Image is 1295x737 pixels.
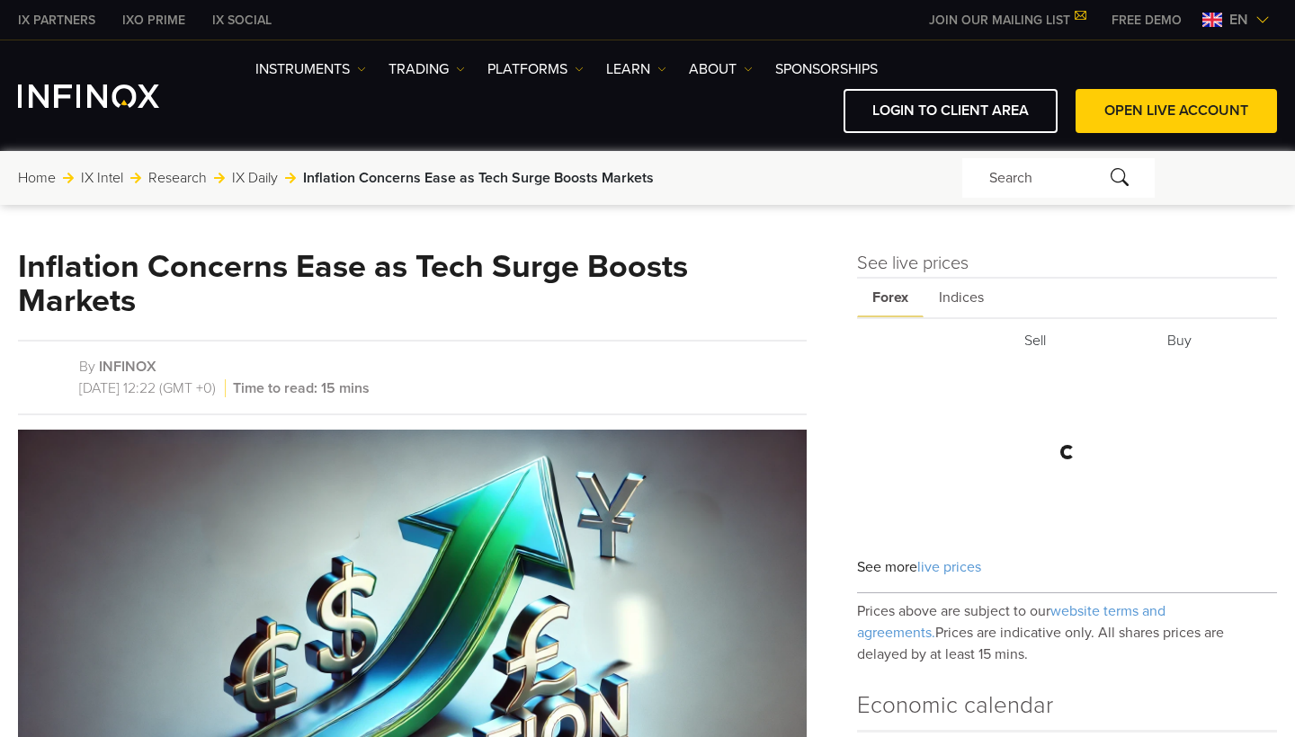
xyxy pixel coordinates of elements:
div: See more [857,542,1277,593]
img: arrow-right [285,173,296,183]
span: By [79,358,95,376]
a: Learn [606,58,666,80]
a: JOIN OUR MAILING LIST [915,13,1098,28]
a: INFINOX [99,358,156,376]
img: arrow-right [130,173,141,183]
span: Forex [857,279,924,317]
span: en [1222,9,1255,31]
a: INFINOX [109,11,199,30]
a: Home [18,167,56,189]
span: Indices [924,279,999,317]
span: Time to read: 15 mins [229,379,370,397]
h4: See live prices [857,250,1277,277]
span: [DATE] 12:22 (GMT +0) [79,379,226,397]
a: ABOUT [689,58,753,80]
a: TRADING [388,58,465,80]
a: OPEN LIVE ACCOUNT [1076,89,1277,133]
a: IX Daily [232,167,278,189]
img: arrow-right [63,173,74,183]
a: SPONSORSHIPS [775,58,878,80]
div: Search [962,158,1155,198]
a: INFINOX [199,11,285,30]
a: IX Intel [81,167,123,189]
a: PLATFORMS [487,58,584,80]
a: Instruments [255,58,366,80]
th: Buy [1146,321,1275,360]
th: Sell [1003,321,1144,360]
h4: Economic calendar [857,688,1277,730]
img: arrow-right [214,173,225,183]
a: INFINOX MENU [1098,11,1195,30]
span: Inflation Concerns Ease as Tech Surge Boosts Markets [303,167,654,189]
span: live prices [917,558,981,576]
a: Research [148,167,207,189]
a: LOGIN TO CLIENT AREA [844,89,1058,133]
p: Prices above are subject to our Prices are indicative only. All shares prices are delayed by at l... [857,593,1277,665]
a: INFINOX Logo [18,84,201,108]
a: INFINOX [4,11,109,30]
h1: Inflation Concerns Ease as Tech Surge Boosts Markets [18,250,807,318]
